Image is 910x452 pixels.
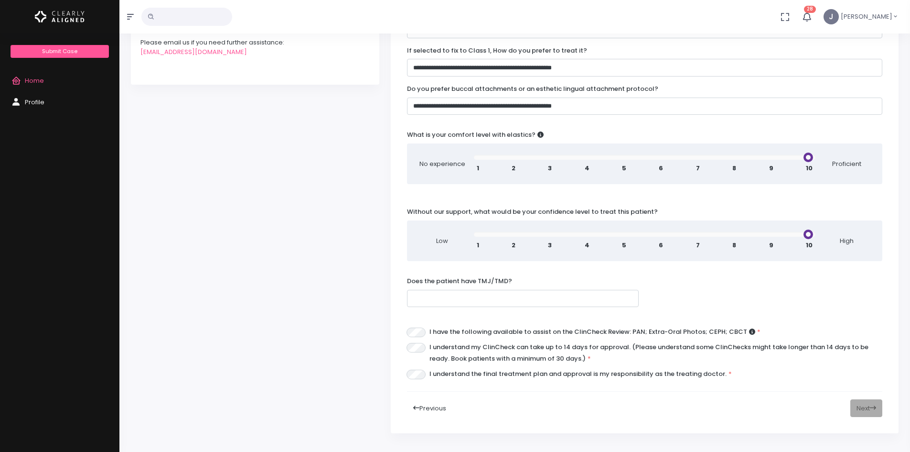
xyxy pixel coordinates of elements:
[824,9,839,24] span: J
[823,236,871,246] span: High
[11,45,108,58] a: Submit Case
[585,241,589,250] span: 4
[407,46,587,55] label: If selected to fix to Class 1, How do you prefer to treat it?
[696,241,700,250] span: 7
[477,241,479,250] span: 1
[659,164,663,173] span: 6
[429,326,760,338] label: I have the following available to assist on the ClinCheck Review: PAN; Extra-Oral Photos; CEPH; CBCT
[407,276,512,286] label: Does the patient have TMJ/TMD?
[407,207,658,217] label: Without our support, what would be your confidence level to treat this patient?
[622,164,626,173] span: 5
[548,241,552,250] span: 3
[429,368,732,380] label: I understand the final treatment plan and approval is my responsibility as the treating doctor.
[477,164,479,173] span: 1
[418,236,466,246] span: Low
[25,76,44,85] span: Home
[622,241,626,250] span: 5
[696,164,700,173] span: 7
[806,241,813,250] span: 10
[659,241,663,250] span: 6
[407,399,452,417] button: Previous
[407,84,658,94] label: Do you prefer buccal attachments or an esthetic lingual attachment protocol?
[769,241,773,250] span: 9
[585,164,589,173] span: 4
[841,12,892,22] span: [PERSON_NAME]
[25,98,44,107] span: Profile
[769,164,773,173] span: 9
[806,164,813,173] span: 10
[732,164,736,173] span: 8
[140,47,247,56] a: [EMAIL_ADDRESS][DOMAIN_NAME]
[42,47,77,55] span: Submit Case
[732,241,736,250] span: 8
[140,38,370,47] div: Please email us if you need further assistance:
[548,164,552,173] span: 3
[407,130,544,140] label: What is your comfort level with elastics?
[512,164,515,173] span: 2
[429,342,882,364] label: I understand my ClinCheck can take up to 14 days for approval. (Please understand some ClinChecks...
[512,241,515,250] span: 2
[35,7,85,27] img: Logo Horizontal
[804,6,816,13] span: 28
[418,159,466,169] span: No experience
[823,159,871,169] span: Proficient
